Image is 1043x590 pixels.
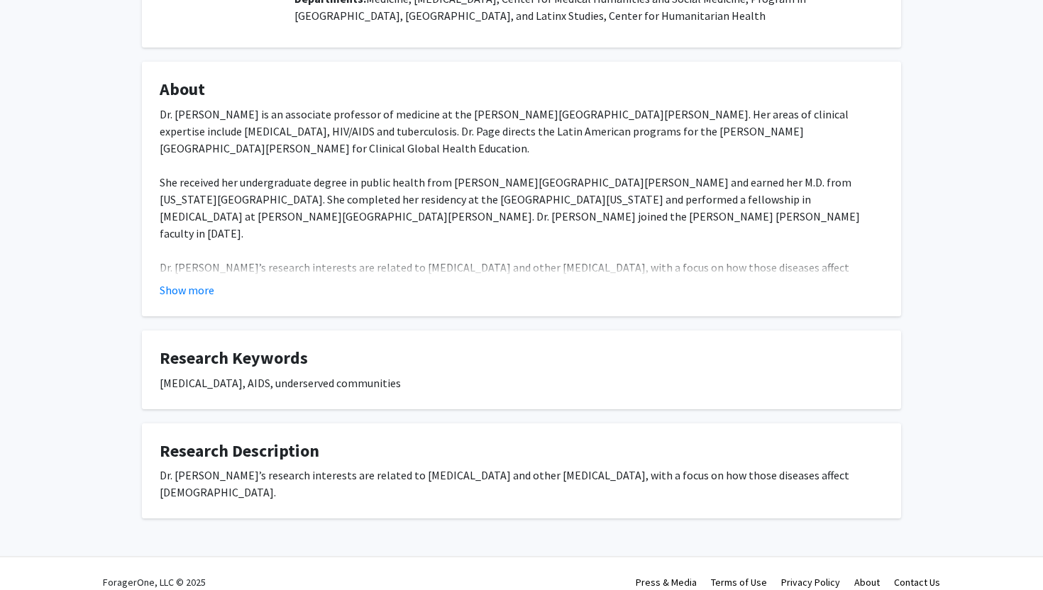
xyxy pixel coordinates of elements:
[11,526,60,579] iframe: Chat
[781,576,840,589] a: Privacy Policy
[160,282,214,299] button: Show more
[160,441,883,462] h4: Research Description
[160,79,883,100] h4: About
[636,576,697,589] a: Press & Media
[160,467,883,501] div: Dr. [PERSON_NAME]’s research interests are related to [MEDICAL_DATA] and other [MEDICAL_DATA], wi...
[160,374,883,391] div: [MEDICAL_DATA], AIDS, underserved communities
[894,576,940,589] a: Contact Us
[160,348,883,369] h4: Research Keywords
[854,576,880,589] a: About
[160,106,883,395] div: Dr. [PERSON_NAME] is an associate professor of medicine at the [PERSON_NAME][GEOGRAPHIC_DATA][PER...
[711,576,767,589] a: Terms of Use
